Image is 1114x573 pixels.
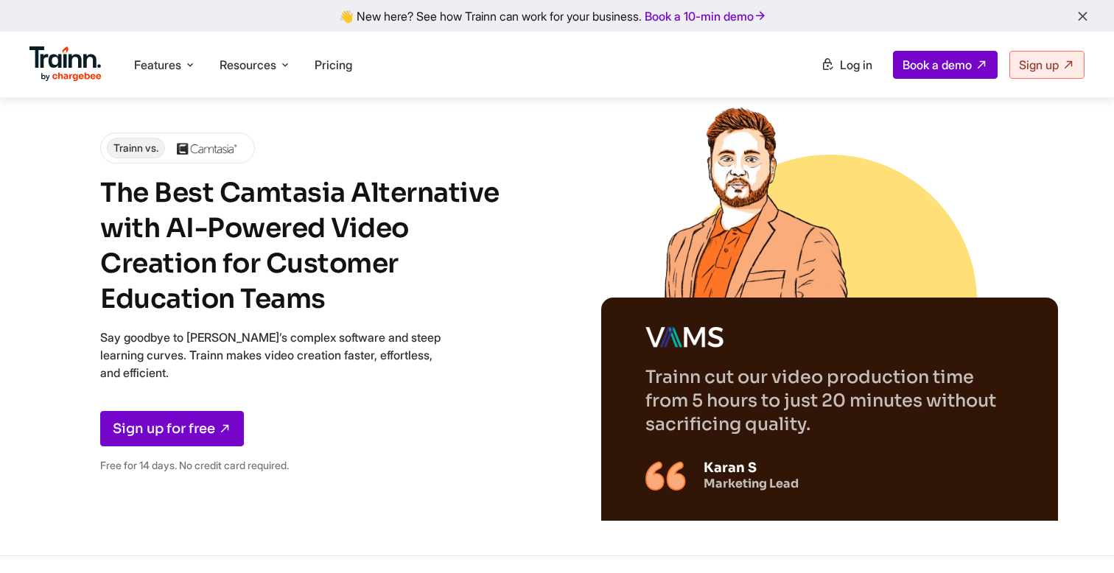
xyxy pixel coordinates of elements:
a: Sign up [1009,51,1085,79]
p: Marketing Lead [704,476,799,491]
iframe: Chat Widget [1040,502,1114,573]
a: Book a demo [893,51,998,79]
img: Trainn Logo [29,46,102,82]
div: 👋 New here? See how Trainn can work for your business. [9,9,1105,23]
span: Log in [840,57,872,72]
img: sabina dangal [642,88,855,302]
p: Say goodbye to [PERSON_NAME]’s complex software and steep learning curves. Trainn makes video cre... [100,328,454,382]
span: Features [134,57,181,73]
p: Free for 14 days. No credit card required. [100,457,454,474]
a: Log in [812,52,881,78]
img: camtasia [177,141,237,155]
img: buildops [645,327,724,348]
h1: The Best Camtasia Alternative with AI-Powered Video Creation for Customer Education Teams [100,175,528,317]
a: Book a 10-min demo [642,6,770,27]
a: Sign up for free [100,411,244,446]
span: Trainn vs. [107,138,165,158]
p: Trainn cut our video production time from 5 hours to just 20 minutes without sacrificing quality. [645,365,1014,436]
span: Resources [220,57,276,73]
span: Book a demo [903,57,972,72]
span: Sign up [1019,57,1059,72]
a: Pricing [315,57,352,72]
img: testimonial [645,461,686,491]
p: Karan S [704,460,799,476]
